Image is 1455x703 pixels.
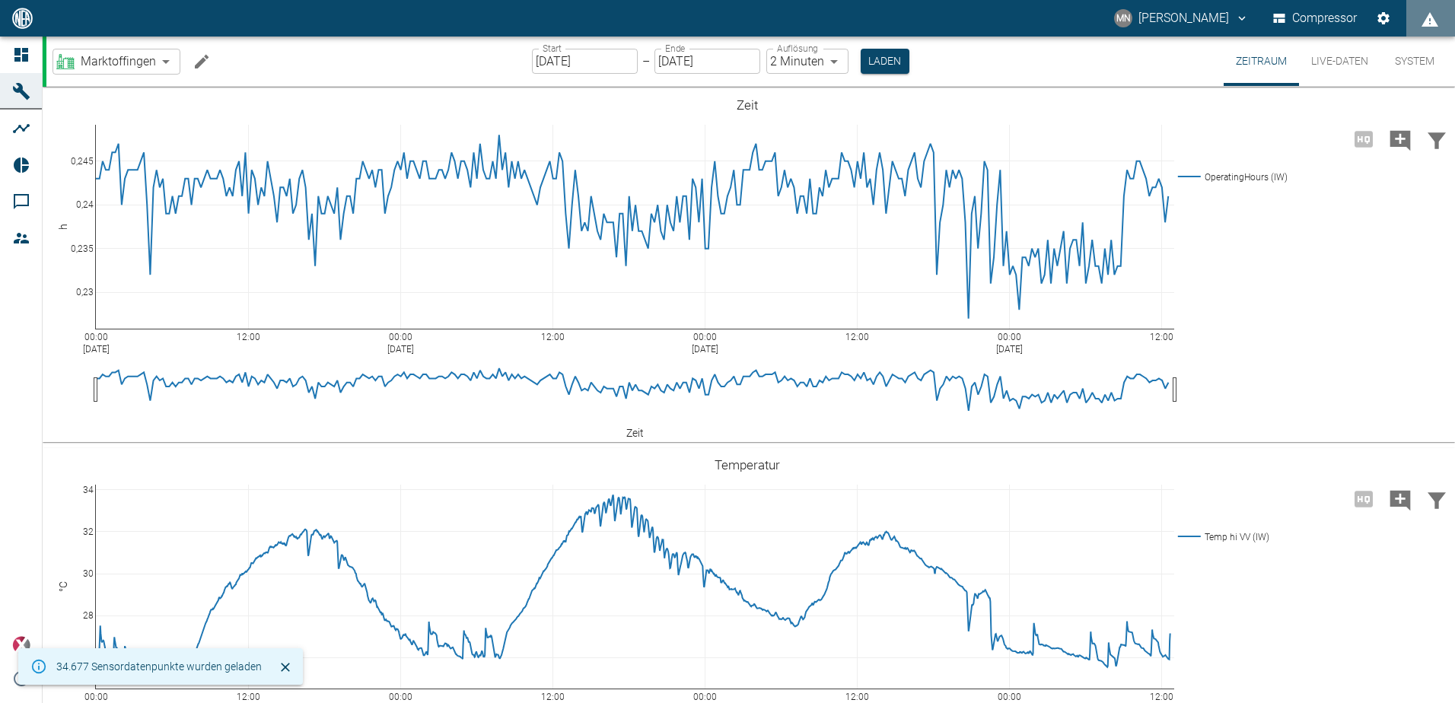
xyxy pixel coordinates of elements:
button: Daten filtern [1418,119,1455,159]
span: Hohe Auflösung nur für Zeiträume von <3 Tagen verfügbar [1345,491,1382,505]
button: neumann@arcanum-energy.de [1112,5,1251,32]
img: Xplore Logo [12,636,30,654]
button: Schließen [274,656,297,679]
span: Hohe Auflösung nur für Zeiträume von <3 Tagen verfügbar [1345,131,1382,145]
button: Live-Daten [1299,37,1380,86]
button: Kommentar hinzufügen [1382,479,1418,519]
button: Daten filtern [1418,479,1455,519]
div: MN [1114,9,1132,27]
button: Einstellungen [1370,5,1397,32]
img: logo [11,8,34,28]
div: 34.677 Sensordatenpunkte wurden geladen [56,653,262,680]
span: Marktoffingen [81,52,156,70]
button: Compressor [1270,5,1361,32]
input: DD.MM.YYYY [532,49,638,74]
button: Laden [861,49,909,74]
div: 2 Minuten [766,49,848,74]
button: System [1380,37,1449,86]
label: Auflösung [777,42,818,55]
button: Machine bearbeiten [186,46,217,77]
label: Start [543,42,562,55]
label: Ende [665,42,685,55]
input: DD.MM.YYYY [654,49,760,74]
button: Kommentar hinzufügen [1382,119,1418,159]
a: Marktoffingen [56,52,156,71]
p: – [642,52,650,70]
button: Zeitraum [1224,37,1299,86]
